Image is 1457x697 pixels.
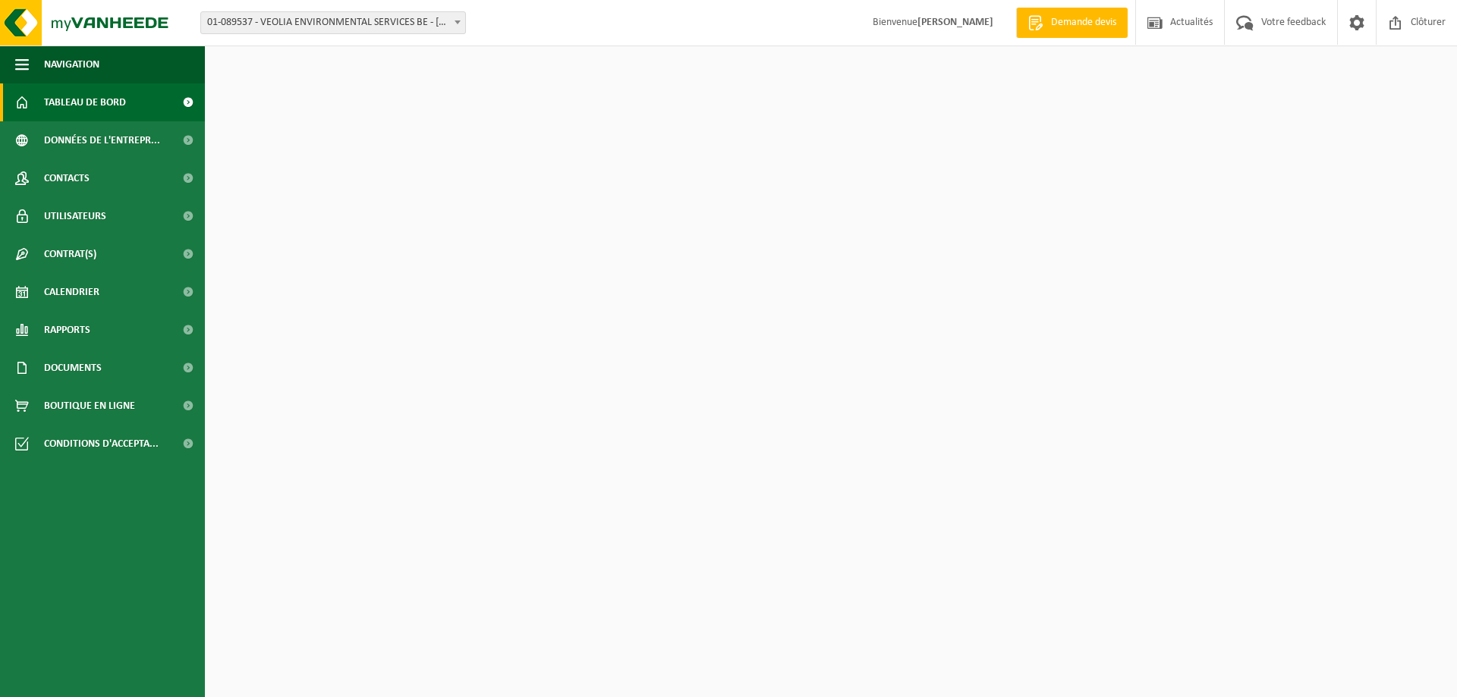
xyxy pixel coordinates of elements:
span: Contrat(s) [44,235,96,273]
span: Calendrier [44,273,99,311]
span: Documents [44,349,102,387]
span: Données de l'entrepr... [44,121,160,159]
span: Boutique en ligne [44,387,135,425]
span: Utilisateurs [44,197,106,235]
span: Navigation [44,46,99,83]
span: Tableau de bord [44,83,126,121]
span: Rapports [44,311,90,349]
span: Conditions d'accepta... [44,425,159,463]
a: Demande devis [1016,8,1128,38]
span: 01-089537 - VEOLIA ENVIRONMENTAL SERVICES BE - 2340 BEERSE, STEENBAKKERSDAM 43/44 bus 2 [201,12,465,33]
strong: [PERSON_NAME] [917,17,993,28]
span: Contacts [44,159,90,197]
span: Demande devis [1047,15,1120,30]
span: 01-089537 - VEOLIA ENVIRONMENTAL SERVICES BE - 2340 BEERSE, STEENBAKKERSDAM 43/44 bus 2 [200,11,466,34]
